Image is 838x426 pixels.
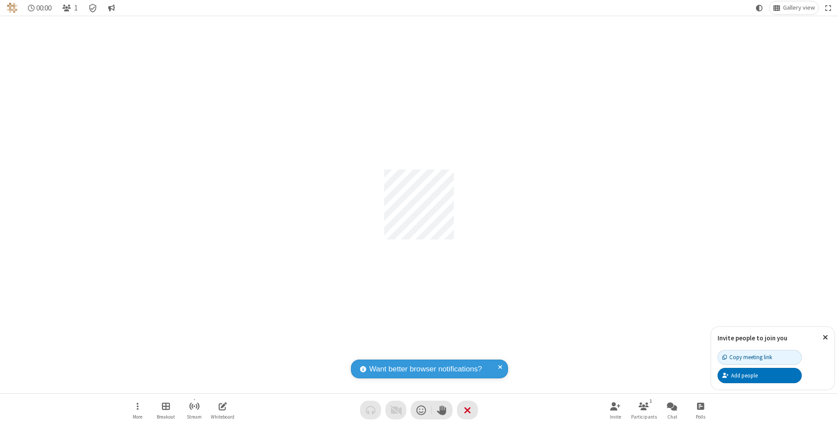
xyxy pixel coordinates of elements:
span: 1 [74,4,78,12]
button: Open poll [687,398,714,423]
img: QA Selenium DO NOT DELETE OR CHANGE [7,3,17,13]
button: Start streaming [181,398,207,423]
span: Whiteboard [211,414,234,419]
button: Open participant list [631,398,657,423]
button: Copy meeting link [718,350,802,365]
button: Open menu [124,398,151,423]
span: Gallery view [783,4,815,11]
button: Fullscreen [822,1,835,14]
button: End or leave meeting [457,401,478,419]
span: Breakout [157,414,175,419]
button: Invite participants (⌘+Shift+I) [602,398,628,423]
span: Polls [696,414,705,419]
span: More [133,414,142,419]
span: Participants [631,414,657,419]
button: Open shared whiteboard [209,398,236,423]
span: Want better browser notifications? [369,364,482,375]
button: Audio problem - check your Internet connection or call by phone [360,401,381,419]
button: Change layout [769,1,818,14]
button: Send a reaction [411,401,432,419]
button: Open chat [659,398,685,423]
button: Open participant list [58,1,81,14]
button: Conversation [104,1,118,14]
button: Manage Breakout Rooms [153,398,179,423]
div: 1 [647,397,655,405]
span: Chat [667,414,677,419]
label: Invite people to join you [718,334,787,342]
span: Stream [187,414,202,419]
div: Copy meeting link [722,353,772,361]
button: Using system theme [752,1,766,14]
div: Meeting details Encryption enabled [85,1,101,14]
span: Invite [610,414,621,419]
span: 00:00 [36,4,52,12]
div: Timer [24,1,55,14]
button: Video [385,401,406,419]
button: Raise hand [432,401,453,419]
button: Close popover [816,327,835,348]
button: Add people [718,368,802,383]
